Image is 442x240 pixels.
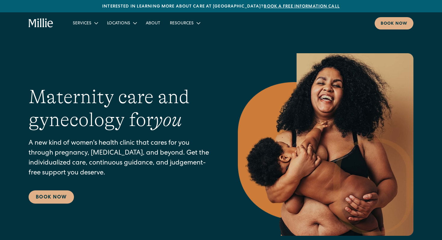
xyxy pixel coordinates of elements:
em: you [154,109,182,131]
a: Book Now [29,190,74,204]
div: Services [73,20,91,27]
div: Book now [381,21,407,27]
a: About [141,18,165,28]
div: Resources [170,20,194,27]
a: Book now [375,17,413,29]
img: Smiling mother with her baby in arms, celebrating body positivity and the nurturing bond of postp... [238,53,413,236]
a: Book a free information call [264,5,339,9]
p: A new kind of women's health clinic that cares for you through pregnancy, [MEDICAL_DATA], and bey... [29,139,214,178]
h1: Maternity care and gynecology for [29,85,214,132]
div: Services [68,18,102,28]
div: Locations [107,20,130,27]
a: home [29,18,54,28]
div: Resources [165,18,204,28]
div: Locations [102,18,141,28]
